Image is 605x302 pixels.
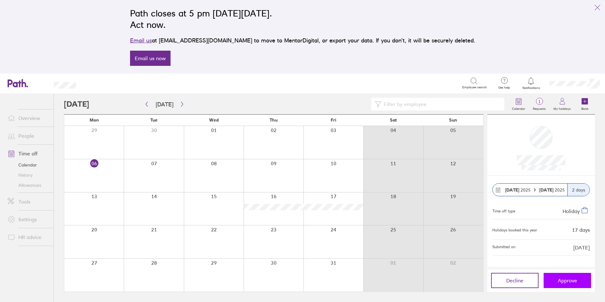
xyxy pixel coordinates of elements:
[558,278,577,283] span: Approve
[550,94,575,114] a: My holidays
[529,94,550,114] a: 1Requests
[3,170,53,180] a: History
[550,105,575,111] label: My holidays
[3,195,53,208] a: Tools
[505,187,519,193] strong: [DATE]
[130,8,475,30] h2: Path closes at 5 pm [DATE][DATE]. Act now.
[572,227,590,233] div: 17 days
[492,228,537,232] div: Holidays booked this year
[93,80,109,86] div: Search
[563,208,580,214] span: Holiday
[575,94,595,114] a: Book
[381,98,501,110] input: Filter by employee
[462,85,487,89] span: Employee search
[3,112,53,124] a: Overview
[130,37,152,44] a: Email us
[3,160,53,170] a: Calendar
[3,129,53,142] a: People
[130,51,171,66] a: Email us now
[539,187,555,193] strong: [DATE]
[491,273,539,288] button: Decline
[539,187,565,192] span: 2025
[3,213,53,226] a: Settings
[521,86,541,90] span: Notifications
[573,245,590,250] span: [DATE]
[331,117,336,123] span: Fri
[567,184,589,196] div: 2 days
[492,206,515,214] div: Time off type
[90,117,99,123] span: Mon
[270,117,278,123] span: Thu
[494,86,515,90] span: Get help
[508,94,529,114] a: Calendar
[3,231,53,243] a: HR advice
[529,99,550,104] span: 1
[390,117,397,123] span: Sat
[544,273,591,288] button: Approve
[508,105,529,111] label: Calendar
[3,147,53,160] a: Time off
[3,180,53,190] a: Allowances
[492,245,515,250] span: Submitted on
[151,99,178,110] button: [DATE]
[505,187,531,192] span: 2025
[577,105,592,111] label: Book
[506,278,523,283] span: Decline
[130,36,475,45] p: at [EMAIL_ADDRESS][DOMAIN_NAME] to move to MentorDigital, or export your data. If you don’t, it w...
[209,117,219,123] span: Wed
[449,117,457,123] span: Sun
[529,105,550,111] label: Requests
[150,117,158,123] span: Tue
[521,77,541,90] a: Notifications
